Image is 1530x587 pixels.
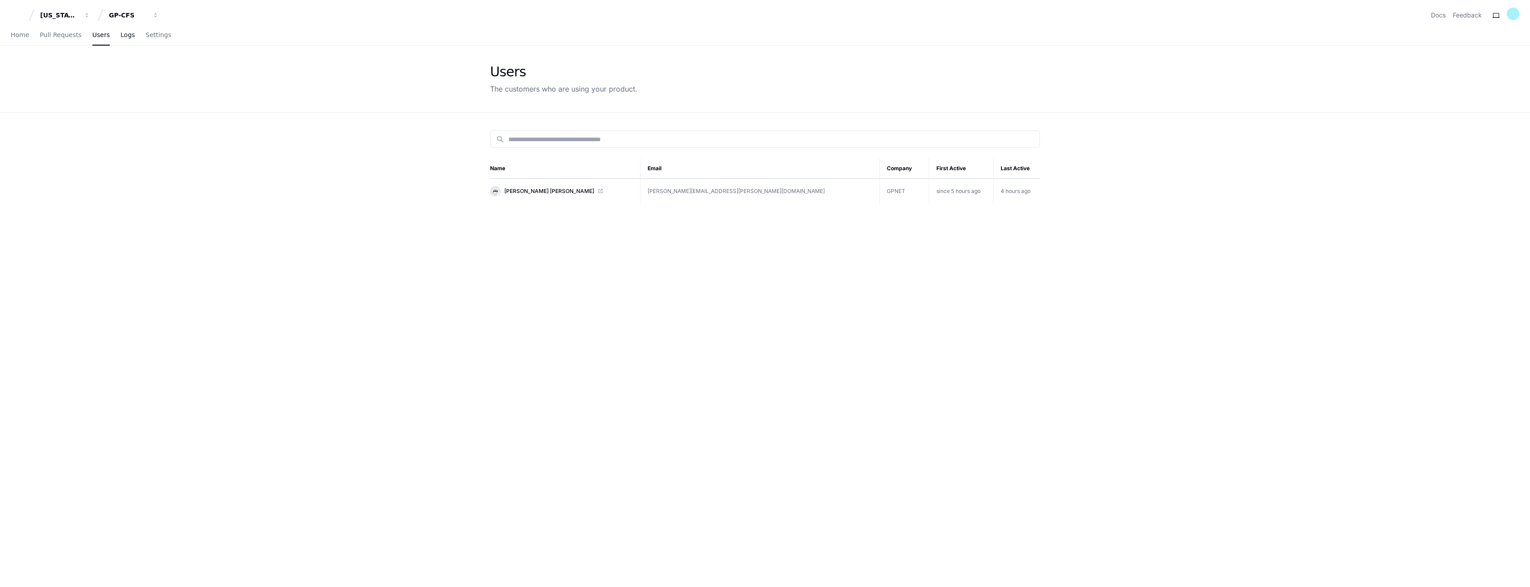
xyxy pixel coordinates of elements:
[929,179,994,204] td: since 5 hours ago
[40,25,81,46] a: Pull Requests
[994,159,1040,179] th: Last Active
[40,11,79,20] div: [US_STATE] Pacific
[121,32,135,38] span: Logs
[146,32,171,38] span: Settings
[490,159,640,179] th: Name
[92,25,110,46] a: Users
[929,159,994,179] th: First Active
[490,186,633,197] a: [PERSON_NAME] [PERSON_NAME]
[92,32,110,38] span: Users
[1453,11,1482,20] button: Feedback
[146,25,171,46] a: Settings
[879,179,929,204] td: GPNET
[879,159,929,179] th: Company
[37,7,94,23] button: [US_STATE] Pacific
[105,7,162,23] button: GP-CFS
[1431,11,1446,20] a: Docs
[640,159,879,179] th: Email
[11,32,29,38] span: Home
[490,84,637,94] div: The customers who are using your product.
[40,32,81,38] span: Pull Requests
[109,11,147,20] div: GP-CFS
[491,187,499,195] img: 9.svg
[496,135,505,144] mat-icon: search
[640,179,879,204] td: [PERSON_NAME][EMAIL_ADDRESS][PERSON_NAME][DOMAIN_NAME]
[504,188,594,195] span: [PERSON_NAME] [PERSON_NAME]
[994,179,1040,204] td: 4 hours ago
[121,25,135,46] a: Logs
[490,64,637,80] div: Users
[11,25,29,46] a: Home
